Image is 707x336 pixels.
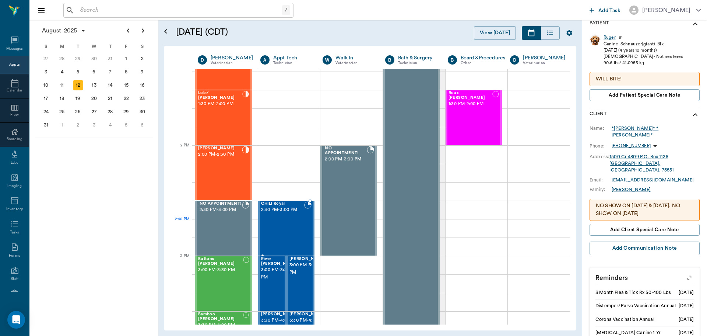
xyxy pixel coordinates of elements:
span: 3:00 PM - 3:30 PM [261,266,298,281]
div: Saturday, August 16, 2025 [137,80,147,90]
div: Wednesday, July 30, 2025 [89,53,99,64]
div: NOT_CONFIRMED, 3:00 PM - 3:30 PM [286,256,315,311]
div: Tuesday, August 26, 2025 [73,107,83,117]
button: Add client Special Care Note [590,224,700,236]
input: Search [77,5,282,15]
span: River [PERSON_NAME] [261,257,298,266]
div: Sunday, August 10, 2025 [41,80,51,90]
div: Other [461,60,506,66]
div: S [134,41,150,52]
div: B [385,55,394,65]
button: August2025 [38,23,90,38]
span: 2:30 PM - 3:00 PM [200,206,242,214]
div: Technician [398,60,437,66]
div: [DATE] (4 years 10 months) [604,47,683,53]
div: W [323,55,332,65]
div: Address: [590,153,609,160]
div: Email: [590,177,612,183]
div: *[PERSON_NAME]* *[PERSON_NAME]* [612,125,700,139]
div: Thursday, August 7, 2025 [105,67,115,77]
span: Buttons [PERSON_NAME] [198,257,243,266]
div: Thursday, July 31, 2025 [105,53,115,64]
span: Roux [PERSON_NAME] [449,91,493,100]
p: Reminders [590,267,700,286]
div: [DATE] [679,289,694,296]
button: Open calendar [161,17,170,46]
div: Veterinarian [211,60,253,66]
div: D [198,55,207,65]
span: 3:30 PM - 4:00 PM [261,317,298,332]
button: [PERSON_NAME] [623,3,707,17]
a: [PERSON_NAME] [612,186,651,193]
div: Distemper/Parvo Vaccination Annual [595,302,676,309]
p: WILL BITE! [596,75,693,83]
div: Name: [590,125,612,132]
button: Add Communication Note [590,242,700,255]
div: F [118,41,134,52]
span: CHILI Royal [261,201,305,206]
a: Bath & Surgery [398,54,437,62]
div: Thursday, August 14, 2025 [105,80,115,90]
span: 1:30 PM - 2:00 PM [198,100,242,108]
button: Add Task [587,3,623,17]
a: 1500 Cr 4809 P.O. Box 1128[GEOGRAPHIC_DATA], [GEOGRAPHIC_DATA], 75551 [609,155,674,173]
button: Next page [136,23,150,38]
div: Wednesday, August 20, 2025 [89,93,99,104]
div: Wednesday, August 6, 2025 [89,67,99,77]
div: Imaging [7,183,22,189]
div: Veterinarian [523,60,565,66]
span: 2025 [63,25,79,36]
span: Add patient Special Care Note [609,91,680,99]
a: [EMAIL_ADDRESS][DOMAIN_NAME] [612,178,694,182]
div: Monday, August 18, 2025 [57,93,67,104]
div: A [260,55,270,65]
img: Profile Image [590,34,601,45]
p: NO SHOW ON [DATE] & [DATE]. NO SHOW ON [DATE] [596,202,693,218]
div: Thursday, September 4, 2025 [105,120,115,130]
div: Tuesday, August 19, 2025 [73,93,83,104]
div: T [102,41,118,52]
div: Saturday, August 2, 2025 [137,53,147,64]
span: [PERSON_NAME] [261,312,298,317]
div: Monday, August 4, 2025 [57,67,67,77]
div: Family: [590,186,612,193]
div: Friday, August 29, 2025 [121,107,131,117]
button: Previous page [121,23,136,38]
span: [PERSON_NAME] [289,312,326,317]
a: [PERSON_NAME] [211,54,253,62]
div: Walk In [335,54,374,62]
div: 2 PM [170,142,189,160]
div: Tasks [10,230,19,235]
div: Open Intercom Messenger [7,311,25,329]
div: Friday, August 1, 2025 [121,53,131,64]
div: Inventory [6,207,23,212]
div: BOOKED, 2:30 PM - 3:00 PM [195,201,252,256]
div: [DATE] [679,316,694,323]
div: Saturday, August 23, 2025 [137,93,147,104]
span: [PERSON_NAME] [198,146,242,151]
a: Ruger [604,34,616,41]
div: S [38,41,54,52]
a: [PERSON_NAME] [523,54,565,62]
span: 3:30 PM - 4:00 PM [289,317,326,332]
span: 3:00 PM - 3:30 PM [289,261,326,276]
p: [PHONE_NUMBER] [612,143,651,149]
div: [PERSON_NAME] [642,6,690,15]
div: Monday, August 11, 2025 [57,80,67,90]
div: CHECKED_IN, 1:30 PM - 2:00 PM [195,90,252,145]
h5: [DATE] (CDT) [176,26,348,38]
div: Canine - Schnauzer(giant) - Blk [604,41,683,47]
div: # [619,34,622,41]
div: W [86,41,102,52]
div: Sunday, August 24, 2025 [41,107,51,117]
div: Saturday, August 9, 2025 [137,67,147,77]
div: Monday, September 1, 2025 [57,120,67,130]
div: Technician [273,60,312,66]
div: Board &Procedures [461,54,506,62]
div: Thursday, August 21, 2025 [105,93,115,104]
div: B [448,55,457,65]
div: Wednesday, August 27, 2025 [89,107,99,117]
